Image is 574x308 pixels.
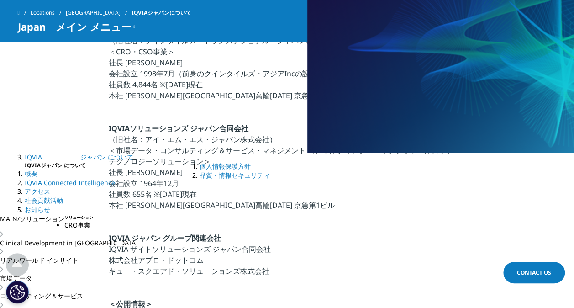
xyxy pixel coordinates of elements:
[25,178,115,187] a: IQVIA Connected Intelligence
[200,162,251,170] a: 個人情報保護方針
[25,196,63,205] a: 社会貢献活動
[25,162,200,169] h5: IQVIAジャパン について
[25,169,37,178] a: 概要
[25,153,133,161] a: IQVIA ジャパン について
[20,214,64,223] span: ソリューション
[6,281,29,303] button: Cookie 設定
[25,187,50,196] a: アクセス
[25,205,50,214] a: お知らせ
[200,171,270,180] a: 品質・情報セキュリティ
